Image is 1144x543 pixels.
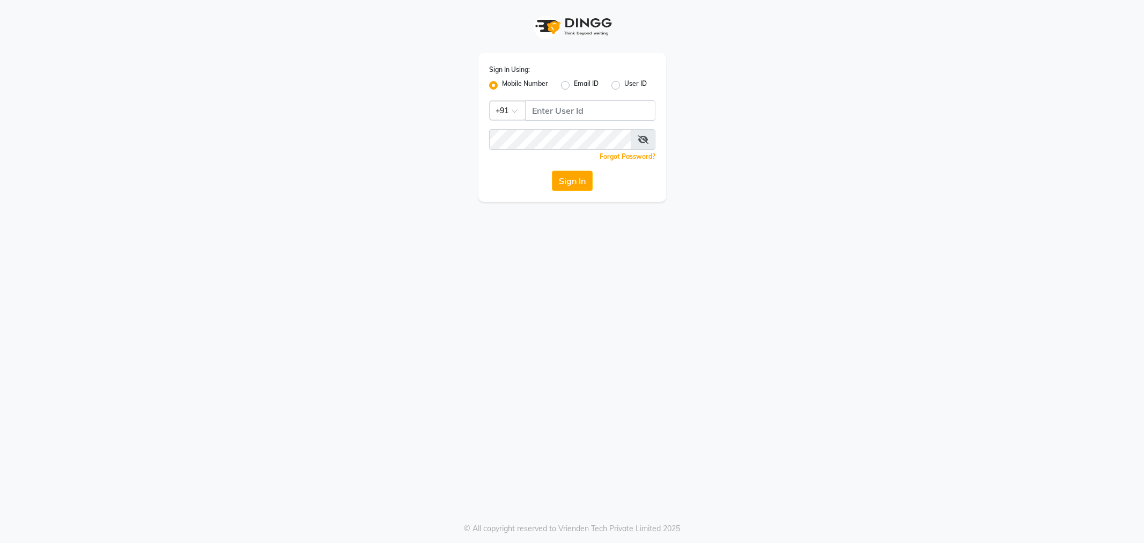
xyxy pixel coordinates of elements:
[552,171,593,191] button: Sign In
[489,65,530,75] label: Sign In Using:
[624,79,647,92] label: User ID
[489,129,631,150] input: Username
[574,79,599,92] label: Email ID
[529,11,615,42] img: logo1.svg
[525,100,655,121] input: Username
[600,152,655,160] a: Forgot Password?
[502,79,548,92] label: Mobile Number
